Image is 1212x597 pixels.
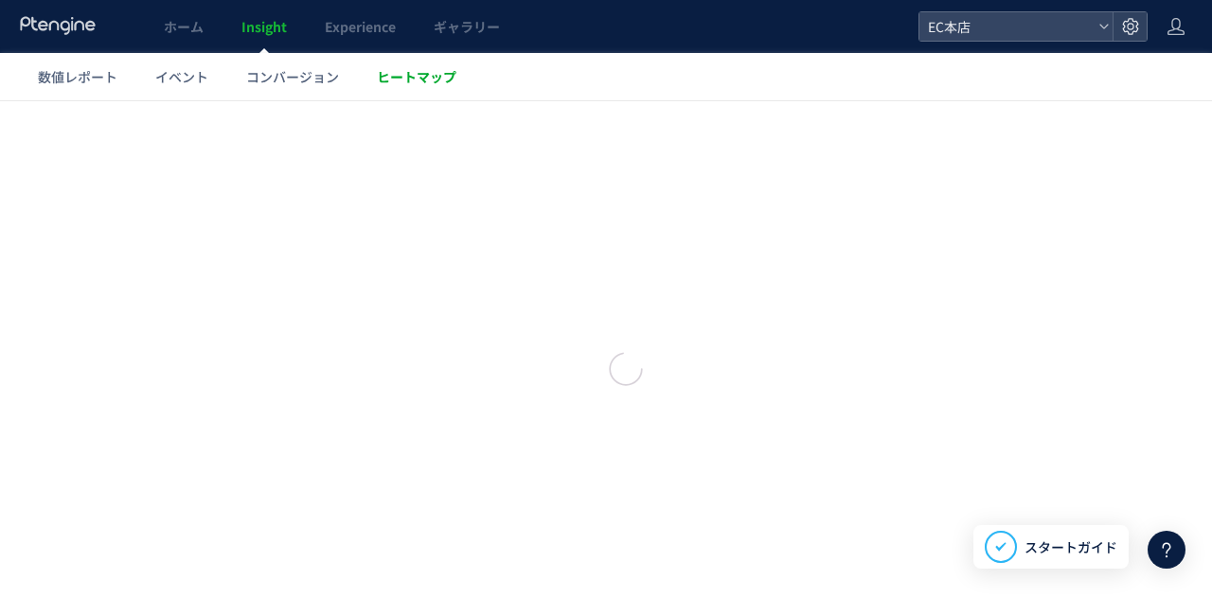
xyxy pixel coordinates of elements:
span: Insight [241,17,287,36]
span: ホーム [164,17,204,36]
span: イベント [155,67,208,86]
span: スタートガイド [1025,537,1117,557]
span: ギャラリー [434,17,500,36]
span: Experience [325,17,396,36]
span: EC本店 [922,12,1091,41]
span: 数値レポート [38,67,117,86]
span: ヒートマップ [377,67,456,86]
span: コンバージョン [246,67,339,86]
